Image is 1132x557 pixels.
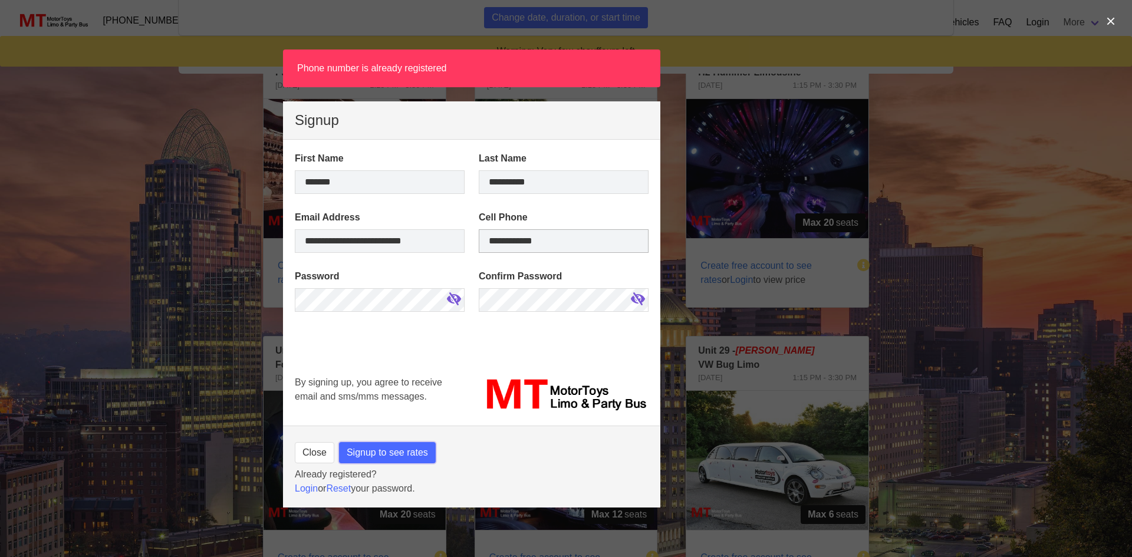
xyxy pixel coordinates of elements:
[288,368,472,421] div: By signing up, you agree to receive email and sms/mms messages.
[339,442,436,463] button: Signup to see rates
[479,210,649,225] label: Cell Phone
[295,483,318,493] a: Login
[295,151,465,166] label: First Name
[479,375,649,414] img: MT_logo_name.png
[295,113,649,127] p: Signup
[295,269,465,284] label: Password
[295,328,474,417] iframe: reCAPTCHA
[295,482,649,496] p: or your password.
[295,442,334,463] button: Close
[295,467,649,482] p: Already registered?
[326,483,351,493] a: Reset
[295,210,465,225] label: Email Address
[479,151,649,166] label: Last Name
[347,446,428,460] span: Signup to see rates
[479,269,649,284] label: Confirm Password
[283,50,660,87] article: Phone number is already registered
